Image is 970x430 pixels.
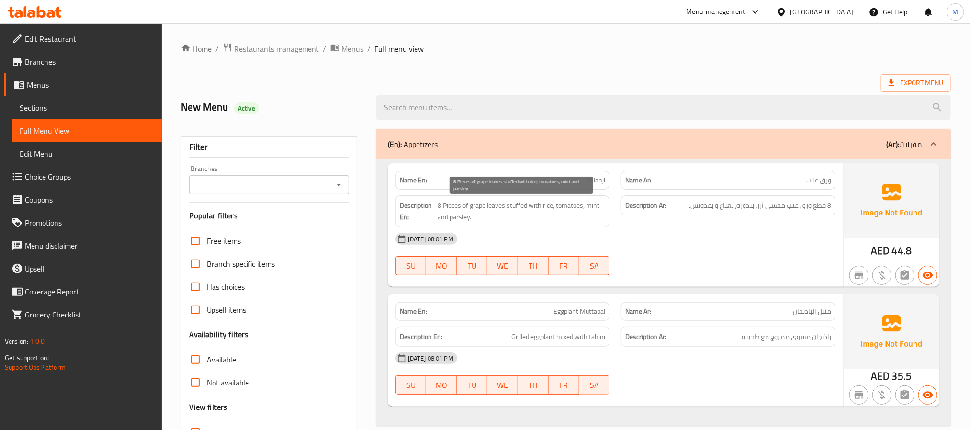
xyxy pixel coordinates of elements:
[889,77,943,89] span: Export Menu
[918,266,937,285] button: Available
[518,375,549,395] button: TH
[20,102,154,113] span: Sections
[895,266,914,285] button: Not has choices
[181,100,365,114] h2: New Menu
[892,367,912,385] span: 35.5
[25,33,154,45] span: Edit Restaurant
[438,200,606,223] span: 8 Pieces of grape leaves stuffed with rice, tomatoes, mint and parsley.
[844,163,939,238] img: Ae5nvW7+0k+MAAAAAElFTkSuQmCC
[687,6,745,18] div: Menu-management
[4,211,162,234] a: Promotions
[579,256,610,275] button: SA
[457,256,487,275] button: TU
[207,304,246,316] span: Upsell items
[583,259,606,273] span: SA
[207,281,245,293] span: Has choices
[332,178,346,192] button: Open
[5,335,28,348] span: Version:
[549,375,579,395] button: FR
[872,266,891,285] button: Purchased item
[487,375,518,395] button: WE
[400,200,436,223] strong: Description En:
[30,335,45,348] span: 1.0.0
[871,367,890,385] span: AED
[20,125,154,136] span: Full Menu View
[511,331,605,343] span: Grilled eggplant mixed with tahini
[376,129,951,159] div: (En): Appetizers(Ar):مقبلات
[487,256,518,275] button: WE
[625,200,666,212] strong: Description Ar:
[4,257,162,280] a: Upsell
[461,259,484,273] span: TU
[426,256,457,275] button: MO
[400,175,427,185] strong: Name En:
[742,331,831,343] span: باذنجان مشوي ممزوج مع طحينة
[872,385,891,405] button: Purchased item
[689,200,831,212] span: 8 قطع ورق عنب محشي أرز، بندورة، نعناع و بقدونس.
[376,159,951,426] div: (En): Appetizers(Ar):مقبلات
[181,43,212,55] a: Home
[400,331,442,343] strong: Description En:
[5,361,66,373] a: Support.OpsPlatform
[25,217,154,228] span: Promotions
[5,351,49,364] span: Get support on:
[25,286,154,297] span: Coverage Report
[849,266,868,285] button: Not branch specific item
[491,378,514,392] span: WE
[388,138,438,150] p: Appetizers
[395,256,427,275] button: SU
[892,241,912,260] span: 44.8
[4,188,162,211] a: Coupons
[400,306,427,317] strong: Name En:
[25,240,154,251] span: Menu disclaimer
[395,375,427,395] button: SU
[207,377,249,388] span: Not available
[886,138,922,150] p: مقبلات
[189,329,249,340] h3: Availability filters
[806,175,831,185] span: ورق عنب
[25,56,154,68] span: Branches
[430,259,453,273] span: MO
[400,378,423,392] span: SU
[181,43,951,55] nav: breadcrumb
[790,7,854,17] div: [GEOGRAPHIC_DATA]
[4,27,162,50] a: Edit Restaurant
[918,385,937,405] button: Available
[25,263,154,274] span: Upsell
[4,165,162,188] a: Choice Groups
[20,148,154,159] span: Edit Menu
[553,259,575,273] span: FR
[881,74,951,92] span: Export Menu
[207,235,241,247] span: Free items
[4,234,162,257] a: Menu disclaimer
[368,43,371,55] li: /
[323,43,327,55] li: /
[207,354,236,365] span: Available
[4,280,162,303] a: Coverage Report
[625,175,651,185] strong: Name Ar:
[844,294,939,369] img: Ae5nvW7+0k+MAAAAAElFTkSuQmCC
[404,235,457,244] span: [DATE] 08:01 PM
[953,7,959,17] span: M
[215,43,219,55] li: /
[849,385,868,405] button: Not branch specific item
[871,241,890,260] span: AED
[4,303,162,326] a: Grocery Checklist
[518,256,549,275] button: TH
[189,402,228,413] h3: View filters
[189,210,349,221] h3: Popular filters
[522,259,545,273] span: TH
[430,378,453,392] span: MO
[25,309,154,320] span: Grocery Checklist
[625,331,666,343] strong: Description Ar:
[793,306,831,317] span: متبل الباذنجان
[4,50,162,73] a: Branches
[461,378,484,392] span: TU
[522,378,545,392] span: TH
[4,73,162,96] a: Menus
[579,375,610,395] button: SA
[400,259,423,273] span: SU
[886,137,899,151] b: (Ar):
[25,171,154,182] span: Choice Groups
[12,119,162,142] a: Full Menu View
